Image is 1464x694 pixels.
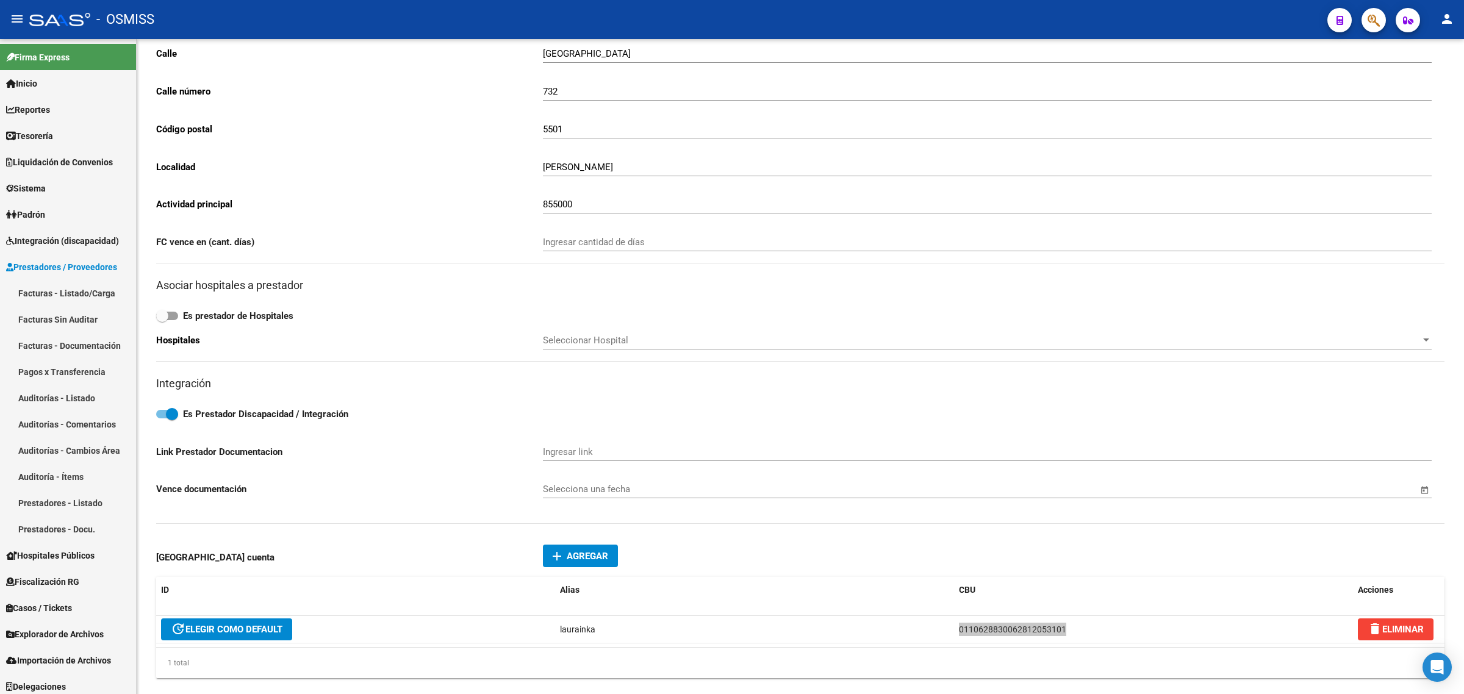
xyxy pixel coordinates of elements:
span: Firma Express [6,51,70,64]
strong: Es Prestador Discapacidad / Integración [183,409,348,420]
span: Inicio [6,77,37,90]
p: Localidad [156,160,543,174]
datatable-header-cell: CBU [954,577,1353,603]
p: Vence documentación [156,482,543,496]
div: 1 total [156,648,1444,678]
h3: Integración [156,375,1444,392]
div: Open Intercom Messenger [1423,653,1452,682]
span: - OSMISS [96,6,154,33]
button: ELEGIR COMO DEFAULT [161,618,292,640]
span: Delegaciones [6,680,66,693]
span: Hospitales Públicos [6,549,95,562]
button: ELIMINAR [1358,618,1433,640]
span: Sistema [6,182,46,195]
span: Tesorería [6,129,53,143]
span: Importación de Archivos [6,654,111,667]
span: Explorador de Archivos [6,628,104,641]
h3: Asociar hospitales a prestador [156,277,1444,294]
span: Alias [560,585,579,595]
span: ELIMINAR [1368,624,1424,635]
mat-icon: delete [1368,621,1382,636]
mat-icon: add [550,549,564,563]
datatable-header-cell: ID [156,577,555,603]
span: Integración (discapacidad) [6,234,119,248]
p: Actividad principal [156,198,543,211]
button: Agregar [543,545,618,567]
span: Padrón [6,208,45,221]
p: Calle [156,47,543,60]
datatable-header-cell: Acciones [1353,577,1444,603]
span: 0110628830062812053101 [959,624,1066,634]
p: Calle número [156,85,543,98]
span: CBU [959,585,975,595]
span: Casos / Tickets [6,601,72,615]
span: ID [161,585,169,595]
span: Prestadores / Proveedores [6,260,117,274]
span: Reportes [6,103,50,116]
mat-icon: menu [10,12,24,26]
button: Open calendar [1418,483,1432,497]
span: Liquidación de Convenios [6,156,113,169]
strong: Es prestador de Hospitales [183,310,293,321]
span: Agregar [567,551,608,562]
span: Seleccionar Hospital [543,335,1421,346]
p: [GEOGRAPHIC_DATA] cuenta [156,551,543,564]
p: Hospitales [156,334,543,347]
span: laurainka [560,624,595,634]
datatable-header-cell: Alias [555,577,954,603]
mat-icon: update [171,621,185,636]
span: Fiscalización RG [6,575,79,588]
p: Código postal [156,123,543,136]
p: Link Prestador Documentacion [156,445,543,459]
mat-icon: person [1440,12,1454,26]
span: ELEGIR COMO DEFAULT [171,624,282,635]
span: Acciones [1358,585,1393,595]
p: FC vence en (cant. días) [156,235,543,249]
